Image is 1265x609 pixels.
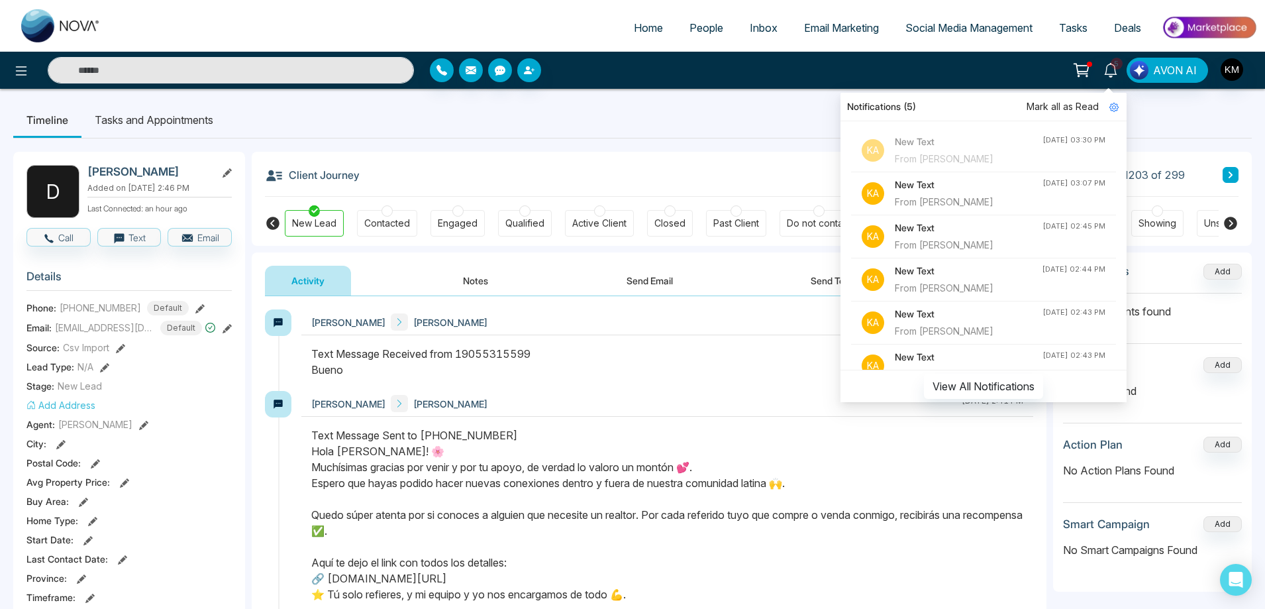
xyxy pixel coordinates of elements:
button: Call [26,228,91,247]
span: Deals [1114,21,1141,34]
span: [PERSON_NAME] [413,397,487,411]
a: Home [621,15,676,40]
div: Active Client [572,217,627,230]
div: From [PERSON_NAME] [895,324,1042,339]
span: Add [1203,265,1242,276]
a: People [676,15,736,40]
h3: Smart Campaign [1063,518,1150,531]
h3: Client Journey [265,165,360,185]
span: Postal Code : [26,456,81,470]
p: No Smart Campaigns Found [1063,542,1242,558]
button: Add [1203,357,1242,373]
p: Last Connected: an hour ago [87,200,232,215]
span: Last Contact Date : [26,552,108,566]
img: Lead Flow [1130,61,1148,80]
p: Added on [DATE] 2:46 PM [87,182,232,194]
li: Tasks and Appointments [81,102,227,138]
h4: New Text [895,221,1042,235]
span: Stage: [26,379,54,393]
button: Add Address [26,398,95,412]
button: Notes [436,266,515,296]
div: From [PERSON_NAME] [895,238,1042,252]
span: Lead Type: [26,360,74,374]
span: Buy Area : [26,494,69,508]
div: D [26,165,79,218]
span: Home [634,21,663,34]
div: From [PERSON_NAME] [895,367,1042,382]
p: Ka [862,268,884,291]
button: Send Email [600,266,699,296]
div: From [PERSON_NAME] [895,195,1042,209]
span: Inbox [750,21,778,34]
span: Tasks [1059,21,1088,34]
span: [PERSON_NAME] [311,315,385,329]
button: Add [1203,437,1242,453]
a: Social Media Management [892,15,1046,40]
div: [DATE] 03:07 PM [1042,178,1105,189]
h2: [PERSON_NAME] [87,165,211,178]
span: Start Date : [26,533,74,547]
button: Text [97,228,162,247]
h3: Action Plan [1063,438,1123,451]
h4: New Text [895,178,1042,192]
h3: Details [26,270,232,290]
span: [PERSON_NAME] [413,315,487,329]
span: AVON AI [1153,62,1197,78]
div: New Lead [292,217,336,230]
span: N/A [77,360,93,374]
button: Add [1203,264,1242,280]
div: Contacted [364,217,410,230]
img: User Avatar [1221,58,1243,81]
span: Default [160,321,202,335]
p: No deals found [1063,383,1242,399]
button: Add [1203,516,1242,532]
p: Ka [862,311,884,334]
img: Nova CRM Logo [21,9,101,42]
a: Email Marketing [791,15,892,40]
a: 5 [1095,58,1127,81]
p: Ka [862,225,884,248]
h4: New Text [895,135,1042,149]
div: Showing [1138,217,1176,230]
span: Csv Import [63,341,109,355]
span: 5 [1111,58,1123,70]
div: [DATE] 2:41 PM [962,395,1023,412]
li: Timeline [13,102,81,138]
span: [EMAIL_ADDRESS][DOMAIN_NAME] [55,321,154,335]
span: Social Media Management [905,21,1033,34]
span: Phone: [26,301,56,315]
a: Tasks [1046,15,1101,40]
img: Market-place.gif [1161,13,1257,42]
div: Notifications (5) [840,93,1127,121]
div: From [PERSON_NAME] [895,152,1042,166]
div: Past Client [713,217,759,230]
span: Province : [26,571,67,585]
div: From [PERSON_NAME] [895,281,1042,296]
span: [PERSON_NAME] [311,397,385,411]
span: Default [147,301,189,315]
a: Inbox [736,15,791,40]
button: Activity [265,266,351,296]
p: Ka [862,355,884,377]
span: City : [26,437,46,451]
span: Lead 203 of 299 [1104,167,1185,183]
p: Ka [862,182,884,205]
div: Qualified [505,217,544,230]
span: Source: [26,341,60,355]
span: Mark all as Read [1027,99,1099,114]
h4: New Text [895,264,1042,278]
div: Open Intercom Messenger [1220,564,1252,596]
div: [DATE] 03:30 PM [1042,135,1105,146]
div: [DATE] 02:43 PM [1042,307,1105,318]
span: [PHONE_NUMBER] [60,301,141,315]
div: [DATE] 02:44 PM [1042,264,1105,275]
span: People [689,21,723,34]
button: Email [168,228,232,247]
div: [DATE] 02:45 PM [1042,221,1105,232]
span: Agent: [26,417,55,431]
span: Home Type : [26,514,78,527]
p: Ka [862,139,884,162]
a: Deals [1101,15,1154,40]
div: [DATE] 02:43 PM [1042,350,1105,361]
span: Timeframe : [26,590,76,604]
